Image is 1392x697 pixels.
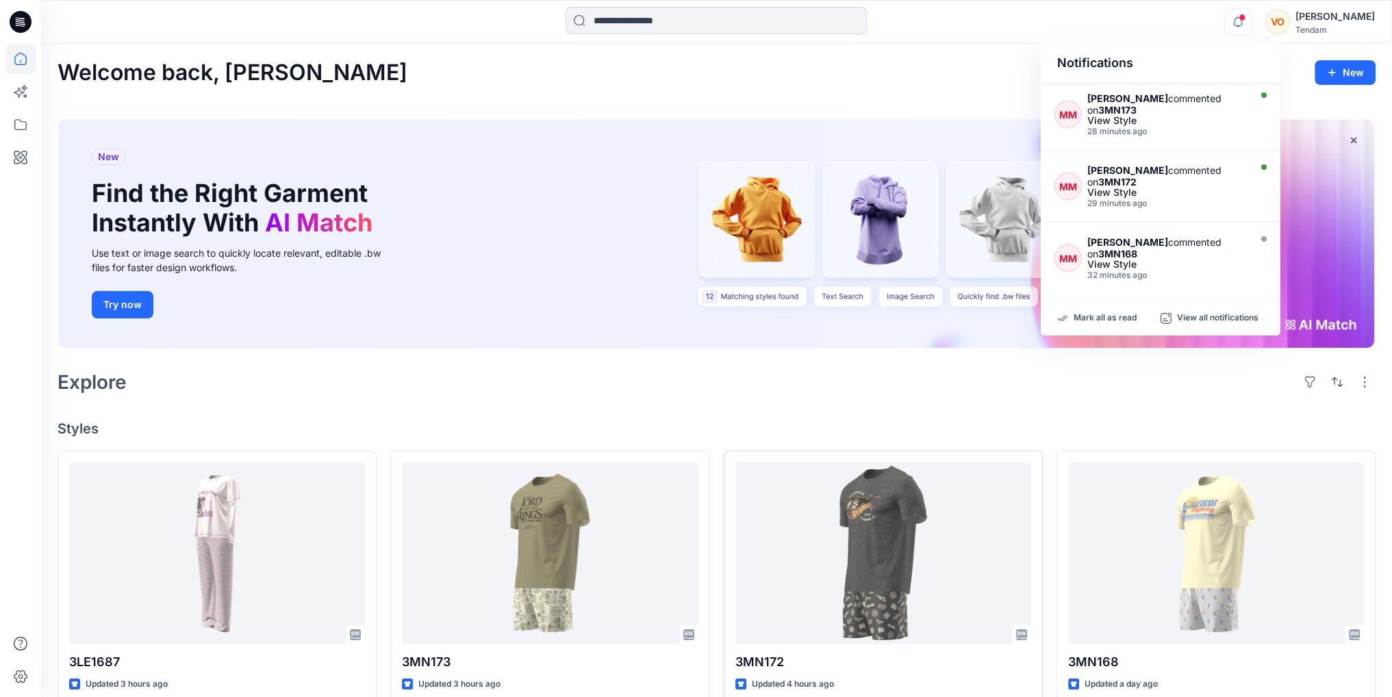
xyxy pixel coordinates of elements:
p: 3MN172 [735,652,1031,672]
div: commented on [1087,236,1246,259]
h4: Styles [58,420,1376,437]
div: View Style [1087,116,1246,125]
a: 3LE1687 [69,462,365,644]
div: Tuesday, October 07, 2025 07:39 [1087,199,1246,208]
p: Updated a day ago [1085,677,1158,692]
div: View Style [1087,259,1246,269]
p: 3LE1687 [69,652,365,672]
div: Tendam [1295,25,1375,35]
div: View Style [1087,188,1246,197]
p: View all notifications [1177,312,1258,325]
strong: [PERSON_NAME] [1087,92,1168,104]
a: 3MN168 [1068,462,1364,644]
p: 3MN168 [1068,652,1364,672]
button: Try now [92,291,153,318]
div: VO [1265,10,1290,34]
div: MM [1054,173,1082,200]
a: 3MN173 [402,462,698,644]
p: 3MN173 [402,652,698,672]
strong: [PERSON_NAME] [1087,236,1168,248]
button: New [1315,60,1376,85]
p: Updated 4 hours ago [752,677,834,692]
p: Updated 3 hours ago [86,677,168,692]
h1: Find the Right Garment Instantly With [92,179,379,238]
strong: 3MN168 [1098,248,1137,259]
strong: 3MN172 [1098,176,1137,188]
h2: Welcome back, [PERSON_NAME] [58,60,407,86]
div: Use text or image search to quickly locate relevant, editable .bw files for faster design workflows. [92,246,400,275]
span: New [98,149,119,165]
div: MM [1054,244,1082,272]
strong: 3MN173 [1098,104,1137,116]
div: commented on [1087,164,1246,188]
div: Tuesday, October 07, 2025 07:39 [1087,127,1246,136]
p: Mark all as read [1074,312,1137,325]
div: [PERSON_NAME] [1295,8,1375,25]
div: commented on [1087,92,1246,116]
a: 3MN172 [735,462,1031,644]
h2: Explore [58,371,127,393]
span: AI Match [265,207,372,238]
div: MM [1054,101,1082,128]
div: Notifications [1041,42,1280,84]
p: Updated 3 hours ago [418,677,501,692]
strong: [PERSON_NAME] [1087,164,1168,176]
div: Tuesday, October 07, 2025 07:36 [1087,270,1246,280]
